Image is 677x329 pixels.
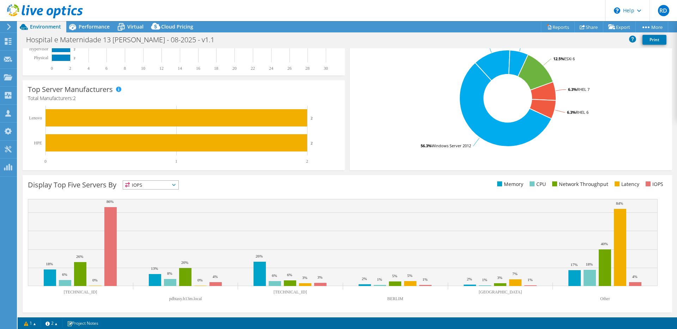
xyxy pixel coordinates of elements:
text: 5% [392,274,397,278]
a: Reports [541,21,575,32]
text: 6% [62,272,67,277]
li: CPU [528,180,546,188]
tspan: ESXi 6 [564,56,575,61]
text: 0% [197,278,203,282]
li: Latency [613,180,639,188]
text: [TECHNICAL_ID] [64,290,97,294]
h4: Total Manufacturers: [28,94,340,102]
h1: Hospital e Maternidade 13 [PERSON_NAME] - 08-2025 - v1.1 [23,36,225,44]
text: 1% [422,277,428,281]
text: 26% [256,254,263,258]
text: 2% [467,277,472,281]
a: More [635,21,668,32]
text: 0 [51,66,53,71]
span: 2 [73,95,76,101]
text: 2 [74,48,75,51]
text: 6% [287,273,292,277]
text: 3% [317,275,323,279]
text: 7% [512,272,518,276]
li: Memory [495,180,523,188]
text: [GEOGRAPHIC_DATA] [479,290,522,294]
span: Performance [79,23,110,30]
text: 10 [141,66,145,71]
text: 6 [105,66,108,71]
text: 13% [151,266,158,271]
a: 2 [41,319,62,328]
tspan: Windows Server 2012 [432,143,471,148]
span: Cloud Pricing [161,23,193,30]
a: Export [603,21,636,32]
text: 26% [76,254,83,259]
text: Hypervisor [29,46,48,51]
text: 1% [482,278,487,282]
span: Virtual [127,23,144,30]
text: 30 [324,66,328,71]
text: 2 [69,66,71,71]
text: 22 [251,66,255,71]
tspan: 12.5% [553,56,564,61]
text: 17% [571,262,578,267]
text: Lenovo [29,116,42,120]
text: 5% [407,273,413,278]
text: 84% [616,201,623,205]
svg: \n [614,7,620,14]
text: 3% [302,275,307,280]
text: 14 [178,66,182,71]
text: 2 [74,56,75,60]
text: 8 [124,66,126,71]
a: Share [574,21,603,32]
text: 2 [311,141,313,145]
text: Physical [34,55,48,60]
text: 4 [87,66,90,71]
text: 1% [527,278,533,282]
text: 4% [632,274,638,279]
text: HPE [34,141,42,145]
text: 12 [159,66,164,71]
text: 4% [213,274,218,279]
text: 18 [214,66,218,71]
text: 8% [167,271,172,275]
span: Environment [30,23,61,30]
text: 0 [44,159,47,164]
span: RD [658,5,669,16]
text: 40% [601,242,608,246]
text: BERLIM [387,296,403,301]
li: Network Throughput [550,180,608,188]
text: 3% [497,275,502,280]
text: 2% [362,277,367,281]
text: 24 [269,66,273,71]
text: 20 [232,66,237,71]
a: Print [642,35,666,45]
text: pdbtasy.h13m.local [169,296,202,301]
h3: Top Server Manufacturers [28,86,113,93]
text: 1 [175,159,177,164]
a: 1 [19,319,41,328]
tspan: 6.3% [567,110,576,115]
text: 26 [287,66,292,71]
text: 2 [306,159,308,164]
text: Other [600,296,610,301]
text: 6% [272,273,277,278]
text: 1% [377,277,382,281]
tspan: 6.3% [568,87,577,92]
text: 28 [305,66,310,71]
text: 0% [92,278,98,282]
text: 16 [196,66,200,71]
text: 86% [106,199,114,204]
a: Project Notes [62,319,103,328]
tspan: 56.3% [421,143,432,148]
li: IOPS [644,180,663,188]
tspan: RHEL 7 [577,87,590,92]
text: 18% [46,262,53,266]
text: 2 [311,116,313,120]
text: 18% [586,262,593,266]
span: IOPS [123,181,178,189]
tspan: RHEL 6 [576,110,588,115]
text: 20% [181,260,188,265]
text: [TECHNICAL_ID] [274,290,307,294]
